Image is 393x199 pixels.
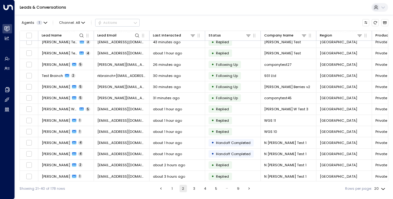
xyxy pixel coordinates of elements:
button: Go to page 3 [190,185,198,192]
span: Toggle select row [26,173,32,180]
span: Agents [22,21,34,24]
span: rociodelhfer@gmail.com [97,40,146,44]
span: Channel: [57,19,87,26]
div: Status [209,32,251,38]
span: about 1 hour ago [153,118,182,123]
span: 2 [78,163,82,167]
span: Rocio Eva Test [264,51,301,56]
span: rkbrainch+1159@live.co.uk [97,73,146,78]
span: Replied [216,129,229,134]
span: Toggle select row [26,106,32,112]
span: Following Up [216,62,238,67]
span: London [320,84,357,89]
div: • [211,71,214,80]
span: WGS 10 [264,129,277,134]
span: companytest45 [264,95,292,100]
div: Showing 21-40 of 178 rows [19,186,65,191]
span: about 1 hour ago [153,151,182,156]
span: 4 [86,51,90,56]
div: • [211,60,214,69]
span: danny.babington@yahoo.com [97,84,146,89]
span: London [320,174,357,179]
span: Toggle select row [26,73,32,79]
span: N Haisley Test 1 [264,151,306,156]
span: London [320,95,357,100]
div: Lead Email [97,32,116,38]
div: • [211,94,214,102]
span: 5 [78,62,83,67]
span: Following Up [216,84,238,89]
span: companytest27 [264,62,291,67]
span: Test Brainch [42,73,63,78]
span: Refresh [372,19,379,26]
span: Danny Babington [42,84,70,89]
div: Status [209,32,221,38]
div: Lead Name [42,32,62,38]
span: London [320,51,357,56]
span: about 1 hour ago [153,129,182,134]
span: 5 [78,85,83,89]
div: Company Name [264,32,307,38]
span: michelle.tang+27@gmail.com [97,62,146,67]
span: Replied [216,163,229,167]
span: N Haisley Test 1 [264,140,306,145]
button: Go to next page [245,185,253,192]
span: about 1 hour ago [153,51,182,56]
div: Region [320,32,332,38]
span: 5 [86,107,90,112]
span: 31 minutes ago [153,95,180,100]
span: Toggle select row [26,50,32,56]
span: 931 Ltd [264,73,276,78]
button: Go to previous page [157,185,165,192]
span: nchaisley@outlook.com [97,151,146,156]
div: • [211,38,214,46]
a: Leads & Conversations [20,5,66,10]
span: London [320,40,357,44]
span: London [320,73,357,78]
span: Nathan Haisley [42,151,70,156]
div: • [211,161,214,169]
nav: pagination navigation [157,185,253,192]
span: 1 [78,118,82,123]
span: Toggle select row [26,129,32,135]
button: page 2 [180,185,187,192]
span: Swain W Test 3 [264,107,308,112]
span: 30 minutes ago [153,73,181,78]
div: Actions [98,20,117,25]
span: Toggle select row [26,61,32,68]
span: All [76,21,80,25]
span: London [320,129,357,134]
span: nchaisley@outlook.com [97,174,146,179]
span: nchaisley@outlook.com [97,163,146,167]
span: about 1 hour ago [153,107,182,112]
span: Following Up [216,73,238,78]
div: Lead Email [97,32,140,38]
button: Go to page 9 [235,185,242,192]
span: Nathan Haisley [42,140,70,145]
span: London [320,140,357,145]
div: Button group with a nested menu [95,19,140,26]
span: Toggle select row [26,140,32,146]
span: Toggle select row [26,39,32,45]
span: 1 [36,21,42,25]
span: Replied [216,107,229,112]
div: • [211,150,214,158]
div: • [211,83,214,91]
span: Will Swain [42,129,70,134]
span: about 1 hour ago [153,140,182,145]
button: Go to page 1 [168,185,176,192]
span: Toggle select row [26,95,32,101]
span: 5 [78,96,83,100]
div: Region [320,32,362,38]
span: w.g.swain75+2@gmail.com [97,107,146,112]
span: Nathan Haisley [42,163,70,167]
span: Following Up [216,95,238,100]
div: • [211,116,214,125]
button: Actions [95,19,140,26]
span: N Haisley Test 1 [264,163,306,167]
span: Michelle Tang [42,62,70,67]
span: Replied [216,51,229,56]
span: Swain W Test 3 [42,107,78,112]
span: 30 minutes ago [153,84,181,89]
div: … [223,185,231,192]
